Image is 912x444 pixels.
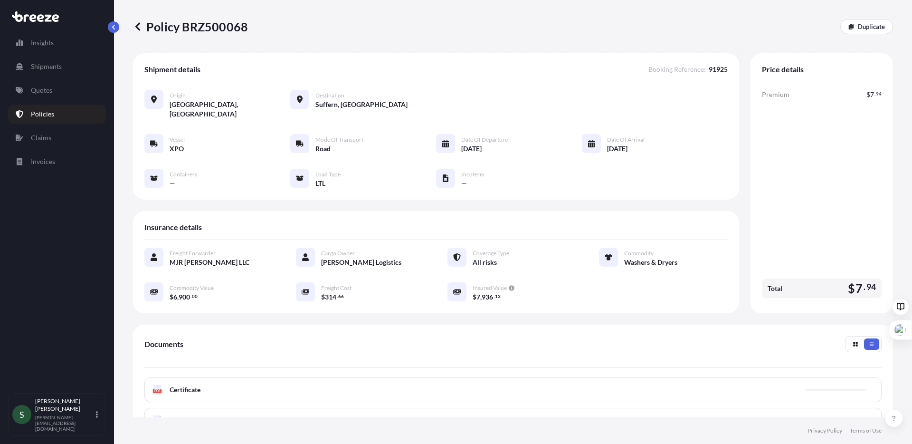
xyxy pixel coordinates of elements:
[624,250,654,257] span: Commodity
[8,105,106,124] a: Policies
[177,294,179,300] span: ,
[473,258,497,267] span: All risks
[762,65,804,74] span: Price details
[461,144,482,154] span: [DATE]
[461,179,467,188] span: —
[170,92,186,99] span: Origin
[144,65,200,74] span: Shipment details
[190,295,191,298] span: .
[874,92,875,96] span: .
[321,250,355,257] span: Cargo Owner
[607,144,627,154] span: [DATE]
[144,408,882,433] a: PDFPolicy Full Terms and Conditions
[870,91,874,98] span: 7
[170,144,184,154] span: XPO
[321,284,351,292] span: Freight Cost
[8,57,106,76] a: Shipments
[170,136,185,144] span: Vessel
[473,294,476,300] span: $
[8,128,106,147] a: Claims
[864,284,865,290] span: .
[315,179,325,188] span: LTL
[461,171,484,178] span: Incoterm
[170,258,249,267] span: MJR [PERSON_NAME] LLC
[170,385,200,395] span: Certificate
[768,284,782,293] span: Total
[315,144,331,154] span: Road
[607,136,645,144] span: Date of Arrival
[31,133,51,143] p: Claims
[480,294,482,300] span: ,
[170,415,266,425] span: Policy Full Terms and Conditions
[337,295,338,298] span: .
[31,38,54,48] p: Insights
[482,294,493,300] span: 936
[154,389,161,393] text: PDF
[624,258,677,267] span: Washers & Dryers
[144,222,202,232] span: Insurance details
[876,92,882,96] span: 94
[476,294,480,300] span: 7
[31,109,54,119] p: Policies
[170,100,290,119] span: [GEOGRAPHIC_DATA], [GEOGRAPHIC_DATA]
[144,339,183,349] span: Documents
[31,86,52,95] p: Quotes
[170,294,173,300] span: $
[170,250,216,257] span: Freight Forwarder
[170,284,214,292] span: Commodity Value
[338,295,344,298] span: 66
[473,250,509,257] span: Coverage Type
[8,33,106,52] a: Insights
[192,295,198,298] span: 00
[495,295,501,298] span: 13
[315,92,344,99] span: Destination
[807,427,842,434] a: Privacy Policy
[170,179,175,188] span: —
[8,152,106,171] a: Invoices
[325,294,336,300] span: 314
[321,294,325,300] span: $
[866,91,870,98] span: $
[855,282,863,294] span: 7
[19,410,24,419] span: S
[35,415,94,432] p: [PERSON_NAME][EMAIL_ADDRESS][DOMAIN_NAME]
[170,171,197,178] span: Containers
[31,62,62,71] p: Shipments
[494,295,494,298] span: .
[762,90,789,99] span: Premium
[315,171,341,178] span: Load Type
[866,284,876,290] span: 94
[858,22,885,31] p: Duplicate
[709,65,728,74] span: 91925
[8,81,106,100] a: Quotes
[473,284,507,292] span: Insured Value
[179,294,190,300] span: 900
[35,397,94,413] p: [PERSON_NAME] [PERSON_NAME]
[133,19,248,34] p: Policy BRZ500068
[648,65,706,74] span: Booking Reference :
[461,136,508,144] span: Date of Departure
[173,294,177,300] span: 6
[315,100,408,109] span: Suffern, [GEOGRAPHIC_DATA]
[850,427,882,434] a: Terms of Use
[321,258,401,267] span: [PERSON_NAME] Logistics
[315,136,363,144] span: Mode of Transport
[848,282,855,294] span: $
[840,19,893,34] a: Duplicate
[31,157,55,166] p: Invoices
